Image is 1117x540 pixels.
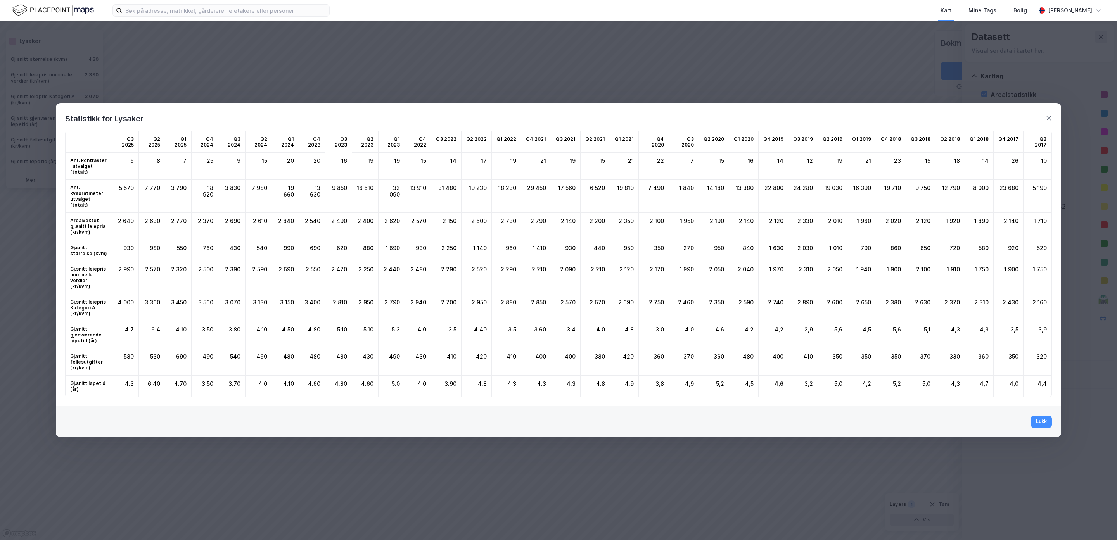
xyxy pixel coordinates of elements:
td: Q3 2022 [431,131,462,153]
div: 15 [906,153,935,180]
div: 3,9 [1024,321,1051,348]
div: 7 [165,153,192,180]
div: 2 290 [431,261,462,294]
div: 5,1 [906,321,935,348]
div: Kart [941,6,951,15]
div: 2 100 [639,213,669,240]
div: 3.4 [551,321,581,348]
div: 350 [639,240,669,261]
div: 2 590 [246,261,272,294]
td: Gj.snitt størrelse (kvm) [66,240,112,261]
div: 2 390 [218,261,245,294]
div: 540 [218,348,245,376]
div: Bolig [1013,6,1027,15]
div: 460 [246,348,272,376]
div: [PERSON_NAME] [1048,6,1092,15]
td: Q1 2018 [965,131,994,153]
div: 690 [299,240,325,261]
div: 7 490 [639,180,669,213]
div: 2 100 [906,261,935,294]
div: 2 050 [818,261,847,294]
div: 3.60 [521,321,551,348]
div: 2 250 [352,261,379,294]
div: 1 920 [935,213,965,240]
div: 530 [139,348,165,376]
div: 2 040 [729,261,759,294]
div: 480 [325,348,352,376]
div: 2 050 [699,261,729,294]
div: 7 [669,153,699,180]
div: 580 [112,348,138,376]
div: 2 850 [521,294,551,321]
div: 1 140 [462,240,492,261]
div: 21 [521,153,551,180]
div: 2 570 [405,213,431,240]
div: 17 [462,153,492,180]
div: 720 [935,240,965,261]
div: 2 630 [906,294,935,321]
div: 990 [272,240,299,261]
td: Q2 2025 [139,131,165,153]
div: 2 200 [581,213,610,240]
div: 15 [699,153,729,180]
td: Gj.snitt leiepris nominelle verdier (kr/kvm) [66,261,112,294]
div: 4.8 [610,321,639,348]
td: Q2 2018 [935,131,965,153]
div: 430 [218,240,245,261]
div: 19 [818,153,847,180]
div: 920 [994,240,1024,261]
div: 18 [935,153,965,180]
div: 4.10 [246,321,272,348]
div: 13 380 [729,180,759,213]
div: 2 310 [965,294,994,321]
div: 620 [325,240,352,261]
div: 2 490 [325,213,352,240]
div: 1 630 [759,240,788,261]
div: 16 390 [847,180,876,213]
td: Q4 2023 [299,131,325,153]
div: 2 400 [352,213,379,240]
td: Q1 2019 [847,131,876,153]
div: 2 600 [462,213,492,240]
div: 2 120 [759,213,788,240]
div: 2 940 [405,294,431,321]
div: 12 [788,153,818,180]
div: 9 750 [906,180,935,213]
td: Gj.snitt fellesutgifter (kr/kvm) [66,348,112,376]
td: Q3 2017 [1024,131,1051,153]
div: 3 400 [299,294,325,321]
div: 490 [192,348,218,376]
div: 1 750 [1024,261,1051,294]
div: 4,3 [965,321,994,348]
div: 15 [405,153,431,180]
div: 21 [610,153,639,180]
div: 2 370 [192,213,218,240]
div: 2 030 [788,240,818,261]
div: 2 650 [847,294,876,321]
div: 12 790 [935,180,965,213]
div: 4.6 [699,321,729,348]
div: 2 370 [935,294,965,321]
div: 980 [139,240,165,261]
div: 3.5 [431,321,462,348]
td: Q4 2020 [639,131,669,153]
div: 760 [192,240,218,261]
div: 4 000 [112,294,138,321]
div: 4.40 [462,321,492,348]
div: 400 [521,348,551,376]
div: 490 [379,348,405,376]
td: Q4 2021 [521,131,551,153]
div: Mine Tags [968,6,996,15]
div: 2 600 [818,294,847,321]
div: 3.0 [639,321,669,348]
div: 520 [1024,240,1051,261]
div: 3 130 [246,294,272,321]
div: 6 [112,153,138,180]
td: Q1 2024 [272,131,299,153]
div: 650 [906,240,935,261]
div: 2 890 [788,294,818,321]
div: 2 790 [379,294,405,321]
div: 960 [492,240,521,261]
td: Q1 2022 [492,131,521,153]
div: 2 020 [876,213,906,240]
